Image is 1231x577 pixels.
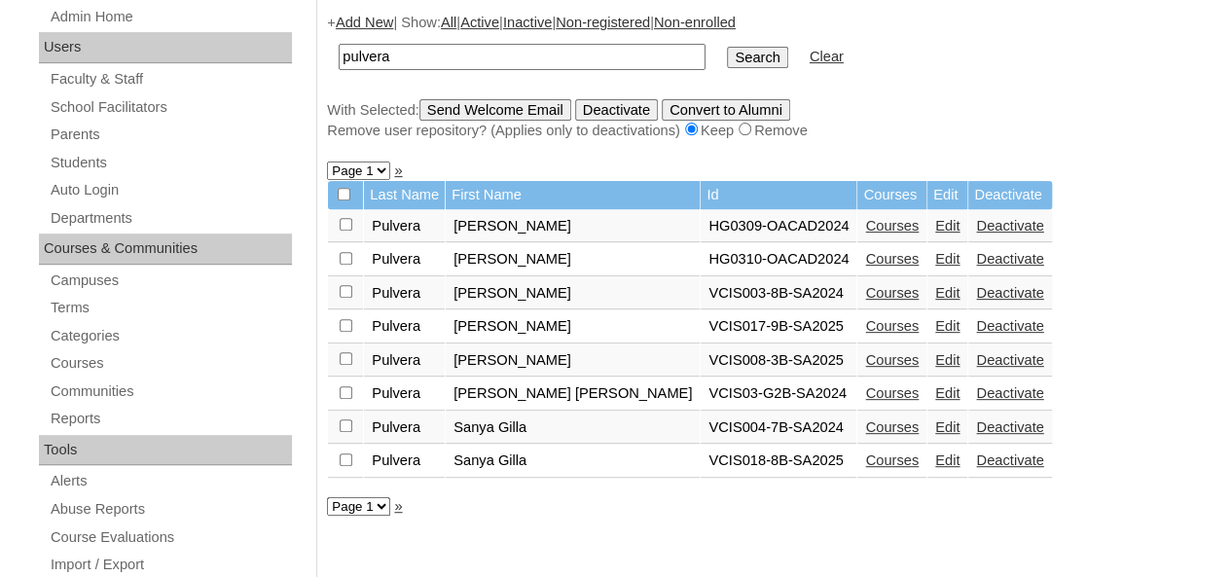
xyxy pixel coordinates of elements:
td: Edit [927,181,967,209]
a: Abuse Reports [49,497,292,522]
a: Departments [49,206,292,231]
div: + | Show: | | | | [327,13,1212,141]
a: Courses [865,285,919,301]
td: Pulvera [364,378,445,411]
a: Deactivate [976,318,1043,334]
input: Deactivate [575,99,658,121]
td: [PERSON_NAME] [PERSON_NAME] [446,378,700,411]
td: VCIS017-9B-SA2025 [701,310,856,343]
div: Users [39,32,292,63]
a: Terms [49,296,292,320]
td: Pulvera [364,210,445,243]
input: Search [727,47,787,68]
a: Deactivate [976,419,1043,435]
td: [PERSON_NAME] [446,310,700,343]
a: Edit [935,419,959,435]
td: [PERSON_NAME] [446,277,700,310]
a: Courses [865,452,919,468]
a: Courses [49,351,292,376]
a: Active [460,15,499,30]
a: Add New [336,15,393,30]
td: Courses [857,181,926,209]
a: Faculty & Staff [49,67,292,91]
div: With Selected: [327,99,1212,141]
a: Courses [865,352,919,368]
a: Clear [810,49,844,64]
td: Pulvera [364,445,445,478]
a: Edit [935,251,959,267]
a: Deactivate [976,218,1043,234]
a: Courses [865,385,919,401]
a: Courses [865,419,919,435]
td: Id [701,181,856,209]
td: Sanya Gilla [446,445,700,478]
a: Non-enrolled [654,15,736,30]
a: Edit [935,352,959,368]
a: Edit [935,218,959,234]
a: Alerts [49,469,292,493]
td: Pulvera [364,344,445,378]
div: Remove user repository? (Applies only to deactivations) Keep Remove [327,121,1212,141]
div: Courses & Communities [39,234,292,265]
a: Edit [935,452,959,468]
td: VCIS004-7B-SA2024 [701,412,856,445]
a: Courses [865,318,919,334]
td: VCIS008-3B-SA2025 [701,344,856,378]
input: Send Welcome Email [419,99,571,121]
a: » [394,498,402,514]
a: Categories [49,324,292,348]
a: Auto Login [49,178,292,202]
a: Reports [49,407,292,431]
td: HG0309-OACAD2024 [701,210,856,243]
td: Pulvera [364,412,445,445]
td: Last Name [364,181,445,209]
a: Edit [935,285,959,301]
td: [PERSON_NAME] [446,344,700,378]
a: Courses [865,251,919,267]
td: VCIS018-8B-SA2025 [701,445,856,478]
td: First Name [446,181,700,209]
a: Communities [49,379,292,404]
a: All [441,15,456,30]
a: Edit [935,318,959,334]
div: Tools [39,435,292,466]
td: HG0310-OACAD2024 [701,243,856,276]
a: Import / Export [49,553,292,577]
td: [PERSON_NAME] [446,243,700,276]
td: [PERSON_NAME] [446,210,700,243]
a: Edit [935,385,959,401]
td: Pulvera [364,277,445,310]
a: Course Evaluations [49,525,292,550]
a: Campuses [49,269,292,293]
a: Deactivate [976,385,1043,401]
input: Search [339,44,706,70]
input: Convert to Alumni [662,99,790,121]
td: Pulvera [364,310,445,343]
a: Courses [865,218,919,234]
a: » [394,162,402,178]
a: Deactivate [976,285,1043,301]
a: School Facilitators [49,95,292,120]
a: Deactivate [976,452,1043,468]
td: VCIS03-G2B-SA2024 [701,378,856,411]
a: Deactivate [976,251,1043,267]
a: Admin Home [49,5,292,29]
a: Parents [49,123,292,147]
a: Inactive [503,15,553,30]
a: Deactivate [976,352,1043,368]
a: Students [49,151,292,175]
td: Deactivate [968,181,1051,209]
a: Non-registered [556,15,650,30]
td: VCIS003-8B-SA2024 [701,277,856,310]
td: Pulvera [364,243,445,276]
td: Sanya Gilla [446,412,700,445]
